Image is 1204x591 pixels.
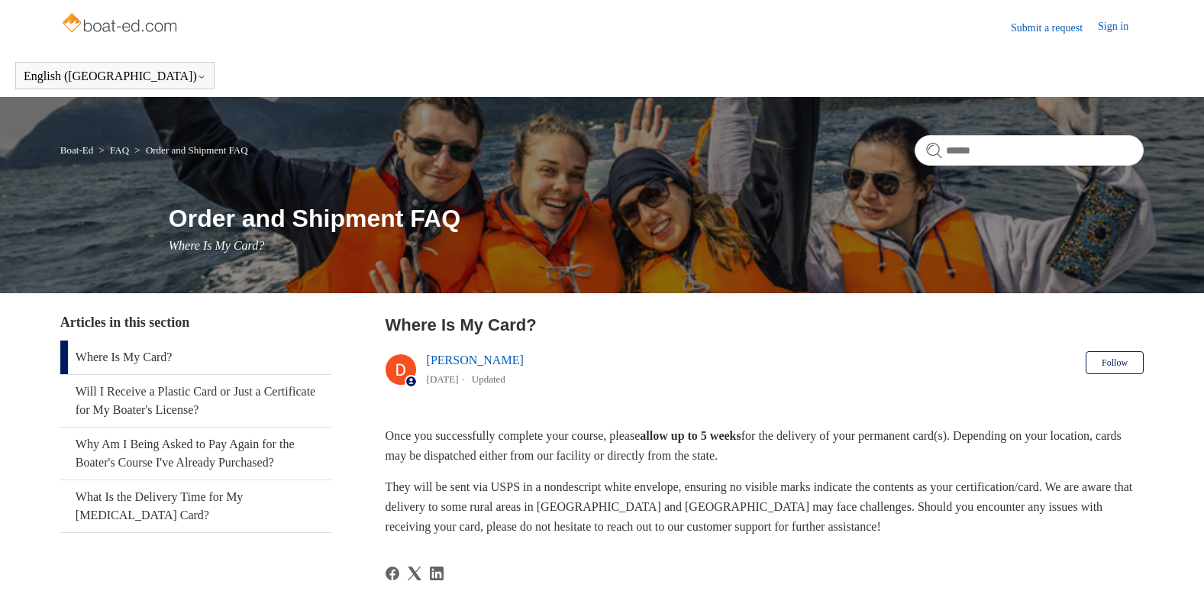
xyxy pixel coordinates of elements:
a: Why Am I Being Asked to Pay Again for the Boater's Course I've Already Purchased? [60,428,331,480]
button: English ([GEOGRAPHIC_DATA]) [24,69,206,83]
a: [PERSON_NAME] [427,354,524,367]
a: What Is the Delivery Time for My [MEDICAL_DATA] Card? [60,480,331,532]
button: Follow Article [1086,351,1144,374]
a: Submit a request [1011,20,1098,36]
a: Will I Receive a Plastic Card or Just a Certificate for My Boater's License? [60,375,331,427]
svg: Share this page on Facebook [386,567,399,580]
svg: Share this page on X Corp [408,567,421,580]
p: They will be sent via USPS in a nondescript white envelope, ensuring no visible marks indicate th... [386,477,1144,536]
a: FAQ [110,144,129,156]
span: Articles in this section [60,315,189,330]
svg: Share this page on LinkedIn [430,567,444,580]
h2: Where Is My Card? [386,312,1144,337]
a: Boat-Ed [60,144,93,156]
input: Search [915,135,1144,166]
li: Boat-Ed [60,144,96,156]
li: Order and Shipment FAQ [131,144,247,156]
a: Facebook [386,567,399,580]
a: Where Is My Card? [60,341,331,374]
span: Where Is My Card? [169,239,264,252]
a: LinkedIn [430,567,444,580]
li: FAQ [95,144,131,156]
h1: Order and Shipment FAQ [169,200,1144,237]
a: Order and Shipment FAQ [146,144,248,156]
strong: allow up to 5 weeks [640,429,741,442]
p: Once you successfully complete your course, please for the delivery of your permanent card(s). De... [386,426,1144,465]
a: Sign in [1098,18,1144,37]
li: Updated [472,373,505,385]
img: Boat-Ed Help Center home page [60,9,182,40]
a: X Corp [408,567,421,580]
time: 04/15/2024, 17:31 [427,373,459,385]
